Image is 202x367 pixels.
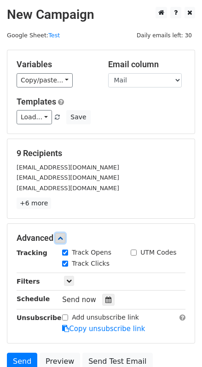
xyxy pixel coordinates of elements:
label: Add unsubscribe link [72,313,139,322]
h5: Variables [17,59,94,70]
a: Load... [17,110,52,124]
strong: Filters [17,278,40,285]
a: Daily emails left: 30 [133,32,195,39]
h2: New Campaign [7,7,195,23]
strong: Tracking [17,249,47,256]
label: Track Clicks [72,259,110,268]
iframe: Chat Widget [156,323,202,367]
a: Copy unsubscribe link [62,325,145,333]
h5: 9 Recipients [17,148,185,158]
h5: Email column [108,59,186,70]
small: [EMAIL_ADDRESS][DOMAIN_NAME] [17,185,119,192]
small: [EMAIL_ADDRESS][DOMAIN_NAME] [17,174,119,181]
span: Daily emails left: 30 [133,30,195,41]
small: [EMAIL_ADDRESS][DOMAIN_NAME] [17,164,119,171]
span: Send now [62,296,96,304]
strong: Unsubscribe [17,314,62,321]
a: +6 more [17,198,51,209]
a: Templates [17,97,56,106]
a: Test [48,32,60,39]
a: Copy/paste... [17,73,73,87]
small: Google Sheet: [7,32,60,39]
button: Save [66,110,90,124]
label: Track Opens [72,248,111,257]
strong: Schedule [17,295,50,303]
h5: Advanced [17,233,185,243]
label: UTM Codes [140,248,176,257]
